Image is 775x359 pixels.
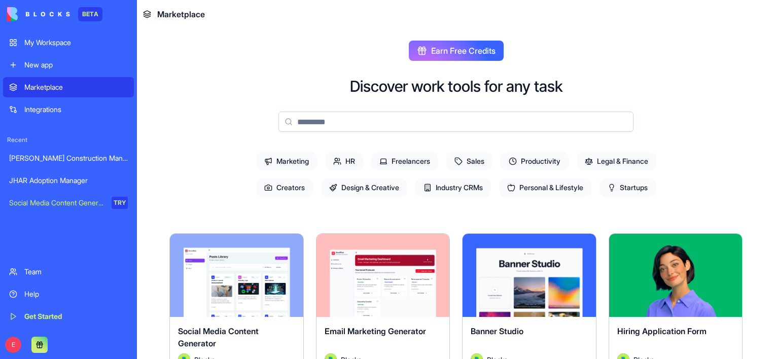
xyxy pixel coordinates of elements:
a: Integrations [3,99,134,120]
div: TRY [112,197,128,209]
span: Banner Studio [471,326,523,336]
div: My Workspace [24,38,128,48]
a: [PERSON_NAME] Construction Manager [3,148,134,168]
div: [PERSON_NAME] Construction Manager [9,153,128,163]
span: E [5,337,21,353]
div: Marketplace [24,82,128,92]
span: Email Marketing Generator [325,326,426,336]
button: Earn Free Credits [409,41,504,61]
span: Social Media Content Generator [178,326,259,348]
span: Hiring Application Form [617,326,707,336]
div: New app [24,60,128,70]
div: Social Media Content Generator [9,198,104,208]
span: HR [325,152,363,170]
img: logo [7,7,70,21]
div: JHAR Adoption Manager [9,175,128,186]
a: BETA [7,7,102,21]
div: Get Started [24,311,128,321]
a: Social Media Content GeneratorTRY [3,193,134,213]
a: Team [3,262,134,282]
span: Sales [446,152,492,170]
a: JHAR Adoption Manager [3,170,134,191]
span: Creators [256,178,313,197]
h2: Discover work tools for any task [350,77,562,95]
div: Help [24,289,128,299]
div: Integrations [24,104,128,115]
span: Productivity [501,152,569,170]
a: Marketplace [3,77,134,97]
a: My Workspace [3,32,134,53]
span: Startups [600,178,656,197]
span: Design & Creative [321,178,407,197]
div: Team [24,267,128,277]
span: Industry CRMs [415,178,491,197]
a: Get Started [3,306,134,327]
a: Help [3,284,134,304]
a: New app [3,55,134,75]
span: Recent [3,136,134,144]
span: Legal & Finance [577,152,656,170]
span: Marketing [256,152,317,170]
span: Freelancers [371,152,438,170]
span: Marketplace [157,8,205,20]
span: Earn Free Credits [431,45,496,57]
div: BETA [78,7,102,21]
span: Personal & Lifestyle [499,178,591,197]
